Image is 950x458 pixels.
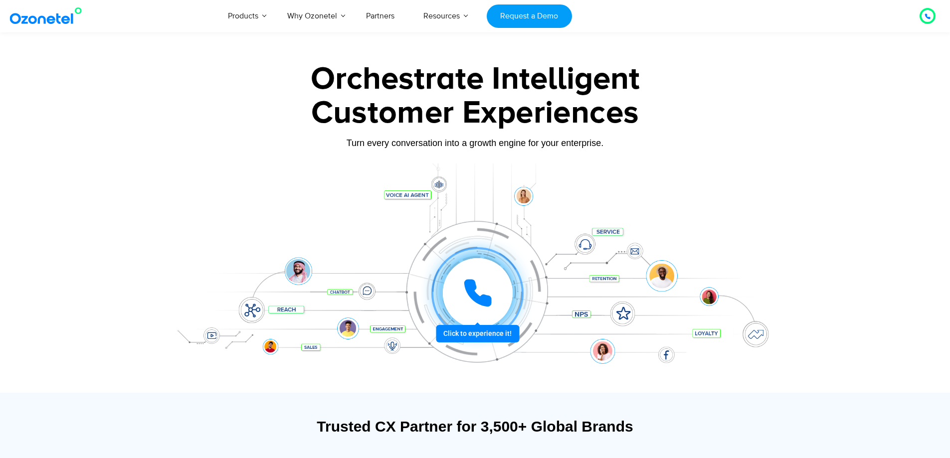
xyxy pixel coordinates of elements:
div: Turn every conversation into a growth engine for your enterprise. [164,138,787,149]
div: Orchestrate Intelligent [164,63,787,95]
div: Trusted CX Partner for 3,500+ Global Brands [169,418,782,435]
div: Customer Experiences [164,89,787,137]
a: Request a Demo [487,4,572,28]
